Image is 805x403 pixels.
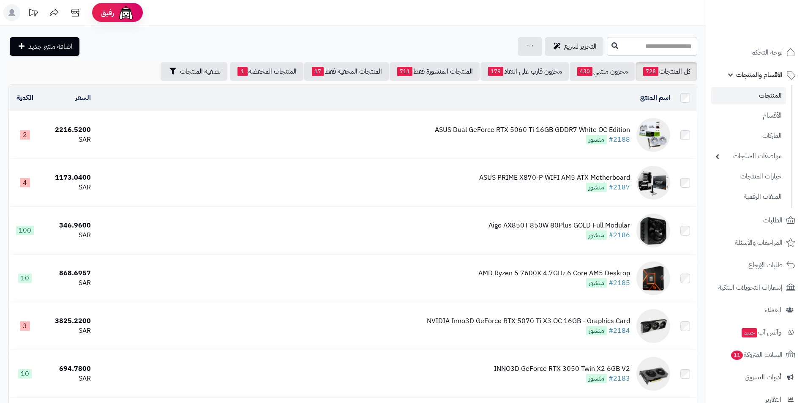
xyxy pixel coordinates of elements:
[586,183,607,192] span: منشور
[609,326,630,336] a: #2184
[711,367,800,387] a: أدوات التسويق
[609,182,630,192] a: #2187
[479,173,630,183] div: ASUS PRIME X870-P WIFI AM5 ATX Motherboard
[586,230,607,240] span: منشور
[711,300,800,320] a: العملاء
[742,328,757,337] span: جديد
[711,277,800,298] a: إشعارات التحويلات البنكية
[751,47,783,58] span: لوحة التحكم
[45,269,91,278] div: 868.6957
[586,135,607,144] span: منشور
[45,364,91,374] div: 694.7800
[711,210,800,230] a: الطلبات
[45,326,91,336] div: SAR
[45,374,91,384] div: SAR
[711,322,800,343] a: وآتس آبجديد
[609,230,630,240] a: #2186
[643,67,658,76] span: 728
[636,357,670,391] img: INNO3D GeForce RTX 3050 Twin X2 6GB V2
[731,350,743,359] span: 11
[45,221,91,230] div: 346.9600
[577,67,592,76] span: 430
[488,67,503,76] span: 179
[16,226,34,235] span: 100
[711,127,786,145] a: الماركات
[609,278,630,288] a: #2185
[45,278,91,288] div: SAR
[480,62,569,81] a: مخزون قارب على النفاذ179
[45,230,91,240] div: SAR
[117,4,134,21] img: ai-face.png
[570,62,635,81] a: مخزون منتهي430
[711,42,800,63] a: لوحة التحكم
[312,67,324,76] span: 17
[427,316,630,326] div: NVIDIA Inno3D GeForce RTX 5070 Ti X3 OC 16GB - Graphics Card
[609,373,630,384] a: #2183
[390,62,480,81] a: المنتجات المنشورة فقط711
[28,41,73,52] span: اضافة منتج جديد
[765,304,781,316] span: العملاء
[20,178,30,187] span: 4
[711,147,786,165] a: مواصفات المنتجات
[609,134,630,145] a: #2188
[237,67,248,76] span: 1
[20,321,30,331] span: 3
[636,261,670,295] img: AMD Ryzen 5 7600X 4.7GHz 6 Core AM5 Desktop
[435,125,630,135] div: ASUS Dual GeForce RTX 5060 Ti 16GB GDDR7 White OC Edition
[711,255,800,275] a: طلبات الإرجاع
[10,37,79,56] a: اضافة منتج جديد
[564,41,597,52] span: التحرير لسريع
[45,173,91,183] div: 1173.0400
[101,8,114,18] span: رفيق
[180,66,221,77] span: تصفية المنتجات
[640,93,670,103] a: اسم المنتج
[161,62,227,81] button: تصفية المنتجات
[494,364,630,374] div: INNO3D GeForce RTX 3050 Twin X2 6GB V2
[748,259,783,271] span: طلبات الإرجاع
[736,69,783,81] span: الأقسام والمنتجات
[45,316,91,326] div: 3825.2200
[636,62,697,81] a: كل المنتجات728
[18,274,32,283] span: 10
[711,107,786,125] a: الأقسام
[718,282,783,293] span: إشعارات التحويلات البنكية
[586,326,607,335] span: منشور
[45,183,91,192] div: SAR
[730,349,783,361] span: السلات المتروكة
[75,93,91,103] a: السعر
[711,167,786,186] a: خيارات المنتجات
[478,269,630,278] div: AMD Ryzen 5 7600X 4.7GHz 6 Core AM5 Desktop
[230,62,303,81] a: المنتجات المخفضة1
[45,125,91,135] div: 2216.5200
[45,135,91,145] div: SAR
[545,37,603,56] a: التحرير لسريع
[18,369,32,378] span: 10
[741,326,781,338] span: وآتس آب
[711,87,786,104] a: المنتجات
[711,188,786,206] a: الملفات الرقمية
[711,233,800,253] a: المراجعات والأسئلة
[586,278,607,288] span: منشور
[745,371,781,383] span: أدوات التسويق
[636,118,670,152] img: ASUS Dual GeForce RTX 5060 Ti 16GB GDDR7 White OC Edition
[636,309,670,343] img: NVIDIA Inno3D GeForce RTX 5070 Ti X3 OC 16GB - Graphics Card
[748,20,797,38] img: logo-2.png
[304,62,389,81] a: المنتجات المخفية فقط17
[488,221,630,230] div: Aigo AX850T 850W 80Plus GOLD Full Modular
[16,93,33,103] a: الكمية
[586,374,607,383] span: منشور
[711,345,800,365] a: السلات المتروكة11
[636,214,670,247] img: Aigo AX850T 850W 80Plus GOLD Full Modular
[20,130,30,140] span: 2
[397,67,412,76] span: 711
[735,237,783,249] span: المراجعات والأسئلة
[22,4,44,23] a: تحديثات المنصة
[763,214,783,226] span: الطلبات
[636,166,670,200] img: ASUS PRIME X870-P WIFI AM5 ATX Motherboard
